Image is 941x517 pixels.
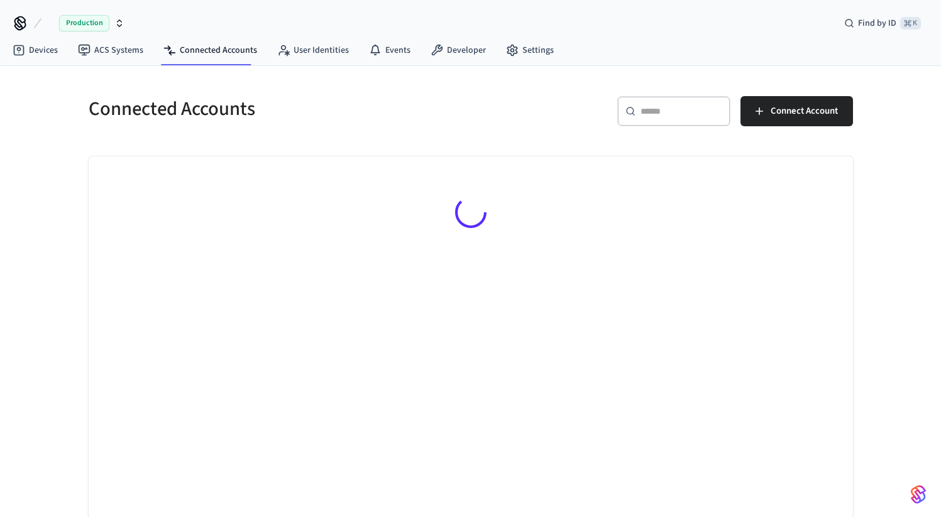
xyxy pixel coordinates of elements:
[68,39,153,62] a: ACS Systems
[834,12,931,35] div: Find by ID⌘ K
[89,96,463,122] h5: Connected Accounts
[900,17,921,30] span: ⌘ K
[359,39,421,62] a: Events
[153,39,267,62] a: Connected Accounts
[3,39,68,62] a: Devices
[858,17,896,30] span: Find by ID
[771,103,838,119] span: Connect Account
[740,96,853,126] button: Connect Account
[496,39,564,62] a: Settings
[911,484,926,504] img: SeamLogoGradient.69752ec5.svg
[421,39,496,62] a: Developer
[267,39,359,62] a: User Identities
[59,15,109,31] span: Production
